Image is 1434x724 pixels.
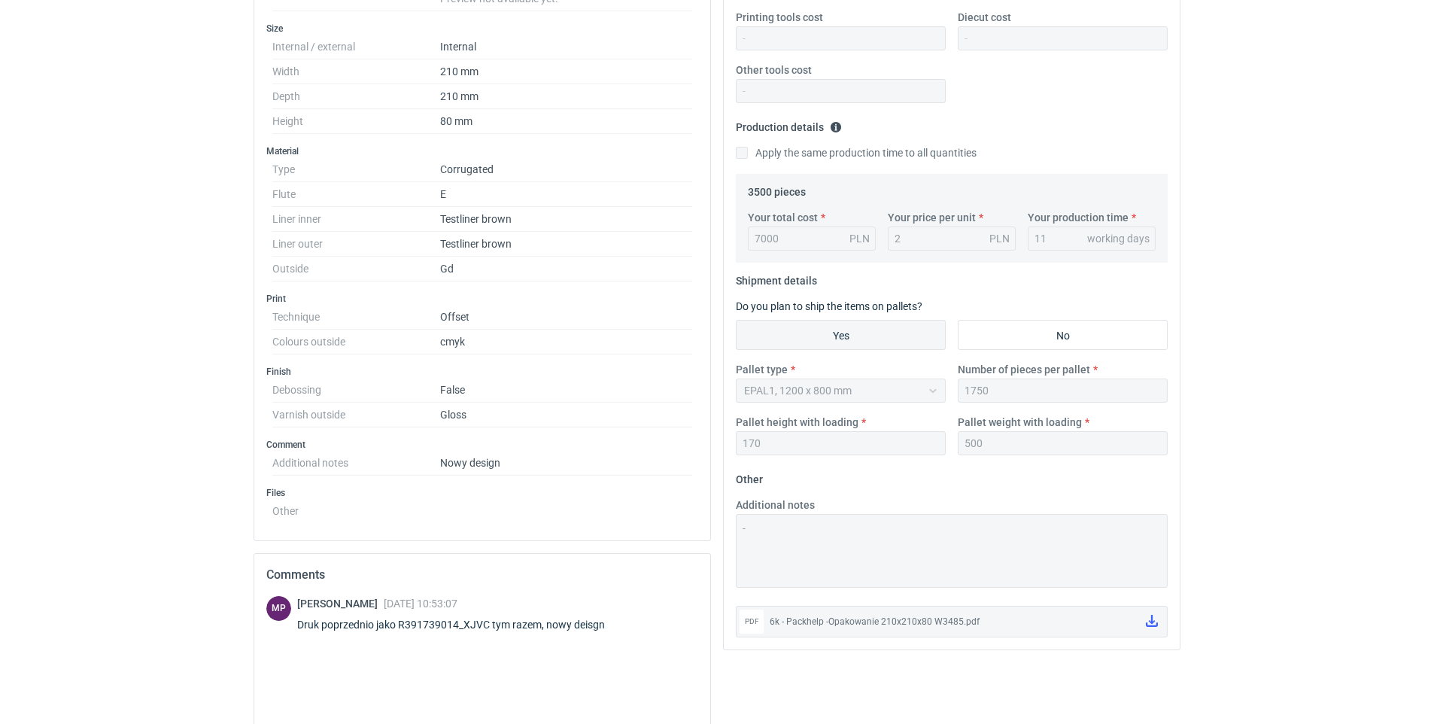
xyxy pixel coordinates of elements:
dt: Varnish outside [272,403,440,427]
label: Additional notes [736,497,815,513]
span: [DATE] 10:53:07 [384,598,457,610]
label: Printing tools cost [736,10,823,25]
dt: Outside [272,257,440,281]
dt: Liner outer [272,232,440,257]
dt: Height [272,109,440,134]
dt: Internal / external [272,35,440,59]
h2: Comments [266,566,698,584]
dd: 80 mm [440,109,692,134]
dd: E [440,182,692,207]
h3: Material [266,145,698,157]
dd: cmyk [440,330,692,354]
label: Your total cost [748,210,818,225]
dt: Depth [272,84,440,109]
div: 6k - Packhelp -Opakowanie 210x210x80 W3485.pdf [770,614,1134,629]
span: [PERSON_NAME] [297,598,384,610]
h3: Size [266,23,698,35]
label: Pallet height with loading [736,415,858,430]
legend: 3500 pieces [748,180,806,198]
dd: Offset [440,305,692,330]
label: Do you plan to ship the items on pallets? [736,300,922,312]
dd: 210 mm [440,59,692,84]
h3: Files [266,487,698,499]
div: pdf [740,610,764,634]
h3: Finish [266,366,698,378]
label: Your production time [1028,210,1129,225]
dt: Type [272,157,440,182]
dt: Width [272,59,440,84]
dd: 210 mm [440,84,692,109]
legend: Shipment details [736,269,817,287]
label: Diecut cost [958,10,1011,25]
textarea: - [736,514,1168,588]
legend: Other [736,467,763,485]
label: Apply the same production time to all quantities [736,145,977,160]
dd: Testliner brown [440,232,692,257]
dd: Gloss [440,403,692,427]
dd: Corrugated [440,157,692,182]
legend: Production details [736,115,842,133]
div: PLN [849,231,870,246]
dd: Internal [440,35,692,59]
div: Michał Palasek [266,596,291,621]
label: Your price per unit [888,210,976,225]
div: PLN [989,231,1010,246]
label: Other tools cost [736,62,812,78]
dd: Testliner brown [440,207,692,232]
dt: Flute [272,182,440,207]
label: Pallet type [736,362,788,377]
dd: Nowy design [440,451,692,476]
label: Number of pieces per pallet [958,362,1090,377]
h3: Comment [266,439,698,451]
dt: Debossing [272,378,440,403]
dt: Liner inner [272,207,440,232]
h3: Print [266,293,698,305]
dt: Additional notes [272,451,440,476]
dt: Technique [272,305,440,330]
dt: Colours outside [272,330,440,354]
dt: Other [272,499,440,517]
dd: Gd [440,257,692,281]
div: working days [1087,231,1150,246]
label: Pallet weight with loading [958,415,1082,430]
figcaption: MP [266,596,291,621]
div: Druk poprzednio jako R391739014_XJVC tym razem, nowy deisgn [297,617,623,632]
dd: False [440,378,692,403]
